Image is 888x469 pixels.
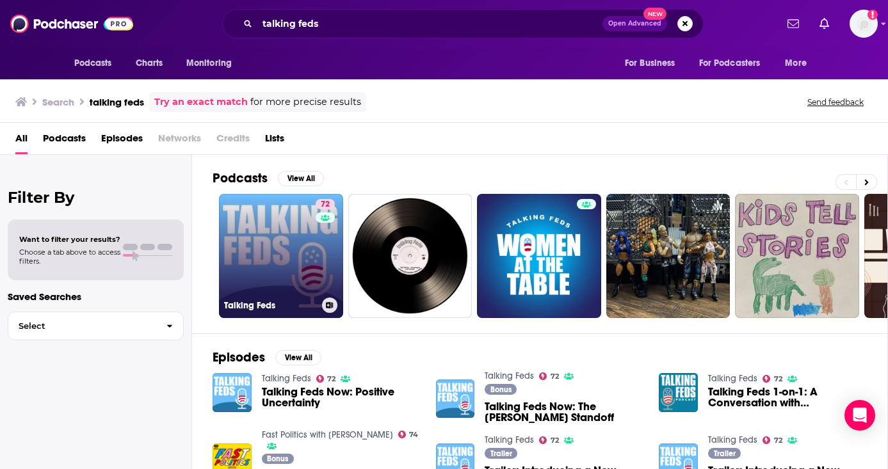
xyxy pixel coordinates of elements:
span: Podcasts [74,54,112,72]
span: For Business [625,54,675,72]
h2: Episodes [213,349,265,365]
span: 72 [774,438,782,443]
a: 72 [763,436,782,444]
button: open menu [177,51,248,76]
span: Credits [216,128,250,154]
p: Saved Searches [8,290,184,303]
span: Logged in as calellac [850,10,878,38]
img: Talking Feds Now: The Barr-Berman Standoff [436,379,475,418]
h3: talking feds [90,96,144,108]
span: Talking Feds 1-on-1: A Conversation with [PERSON_NAME] [708,386,867,408]
span: 72 [774,376,782,382]
img: Talking Feds Now: Positive Uncertainty [213,373,252,412]
span: New [643,8,666,20]
a: Talking Feds [708,373,757,384]
a: Show notifications dropdown [782,13,804,35]
span: Bonus [267,455,288,463]
img: Talking Feds 1-on-1: A Conversation with Val Demings [659,373,698,412]
h2: Podcasts [213,170,268,186]
button: View All [275,350,321,365]
span: 72 [551,438,559,443]
a: Talking Feds [485,370,534,381]
a: Talking Feds 1-on-1: A Conversation with Val Demings [708,386,867,408]
button: View All [278,171,324,186]
span: More [785,54,807,72]
span: Networks [158,128,201,154]
div: Open Intercom Messenger [844,400,875,431]
button: open menu [616,51,691,76]
button: Open AdvancedNew [602,16,667,31]
button: Select [8,312,184,340]
span: Charts [136,54,163,72]
a: 72 [316,375,336,383]
a: 74 [398,431,419,438]
div: Search podcasts, credits, & more... [222,9,704,38]
span: for more precise results [250,95,361,109]
span: Trailer [714,450,736,457]
span: Choose a tab above to access filters. [19,248,120,266]
a: EpisodesView All [213,349,321,365]
svg: Add a profile image [868,10,878,20]
span: Bonus [490,386,512,393]
a: 72 [539,436,559,444]
a: Podcasts [43,128,86,154]
img: User Profile [850,10,878,38]
span: Open Advanced [608,20,661,27]
span: Monitoring [186,54,232,72]
button: open menu [65,51,129,76]
h2: Filter By [8,188,184,207]
a: Talking Feds [262,373,311,384]
a: 72 [316,199,335,209]
span: 72 [327,376,335,382]
h3: Talking Feds [224,300,317,311]
span: Select [8,322,156,330]
span: 72 [551,374,559,379]
a: Talking Feds Now: The Barr-Berman Standoff [485,401,643,423]
button: Send feedback [803,97,868,107]
span: For Podcasters [699,54,761,72]
a: Charts [127,51,171,76]
button: Show profile menu [850,10,878,38]
a: 72 [539,372,559,380]
button: open menu [691,51,779,76]
input: Search podcasts, credits, & more... [257,13,602,34]
a: All [15,128,28,154]
a: Try an exact match [154,95,248,109]
a: Talking Feds Now: Positive Uncertainty [262,386,421,408]
button: open menu [776,51,823,76]
a: 72 [763,375,782,383]
a: Talking Feds [485,434,534,445]
span: 72 [321,198,330,211]
img: Podchaser - Follow, Share and Rate Podcasts [10,12,133,36]
a: Show notifications dropdown [814,13,834,35]
span: Talking Feds Now: The [PERSON_NAME] Standoff [485,401,643,423]
a: 72Talking Feds [219,194,343,318]
a: Episodes [101,128,143,154]
a: Talking Feds [708,434,757,445]
span: Want to filter your results? [19,235,120,244]
a: Fast Politics with Molly Jong-Fast [262,429,393,440]
span: Trailer [490,450,512,457]
a: Lists [265,128,284,154]
h3: Search [42,96,74,108]
a: PodcastsView All [213,170,324,186]
span: 74 [409,432,418,438]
